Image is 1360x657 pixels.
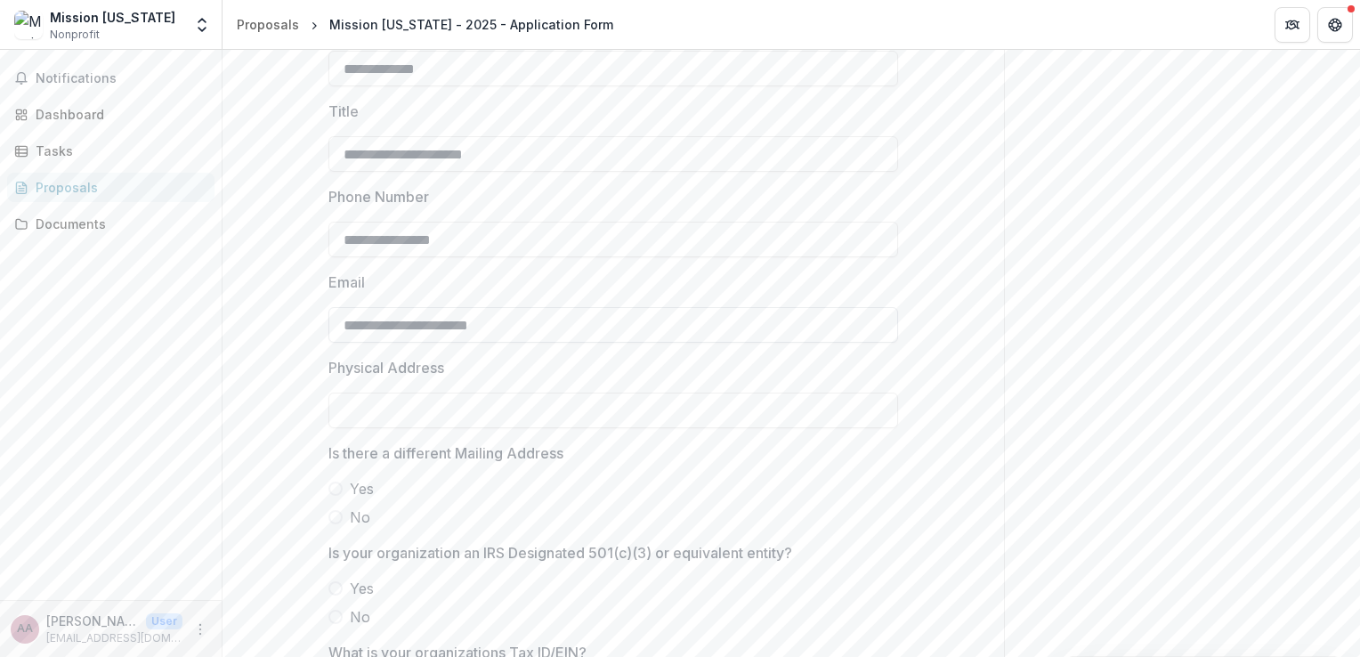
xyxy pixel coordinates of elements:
p: Phone Number [328,186,429,207]
a: Proposals [230,12,306,37]
p: Is there a different Mailing Address [328,442,563,464]
div: Proposals [36,178,200,197]
p: Email [328,272,365,293]
span: Notifications [36,71,207,86]
a: Tasks [7,136,215,166]
a: Documents [7,209,215,239]
nav: breadcrumb [230,12,620,37]
span: Yes [350,578,374,599]
button: Get Help [1317,7,1353,43]
div: Mission [US_STATE] [50,8,175,27]
p: Is your organization an IRS Designated 501(c)(3) or equivalent entity? [328,542,792,564]
a: Proposals [7,173,215,202]
div: Proposals [237,15,299,34]
div: Documents [36,215,200,233]
p: [EMAIL_ADDRESS][DOMAIN_NAME] [46,630,182,646]
div: Mission [US_STATE] - 2025 - Application Form [329,15,613,34]
span: Nonprofit [50,27,100,43]
button: Open entity switcher [190,7,215,43]
p: User [146,613,182,629]
button: Partners [1275,7,1310,43]
div: Tasks [36,142,200,160]
span: Yes [350,478,374,499]
span: No [350,507,370,528]
p: [PERSON_NAME] [46,612,139,630]
div: Ashley Arthur [17,623,33,635]
img: Mission West Virginia [14,11,43,39]
span: No [350,606,370,628]
div: Dashboard [36,105,200,124]
p: Title [328,101,359,122]
button: Notifications [7,64,215,93]
a: Dashboard [7,100,215,129]
button: More [190,619,211,640]
p: Physical Address [328,357,444,378]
